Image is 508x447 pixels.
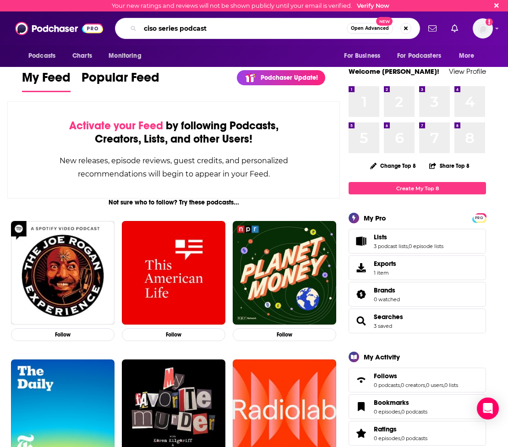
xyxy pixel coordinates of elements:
[374,408,400,415] a: 0 episodes
[347,23,393,34] button: Open AdvancedNew
[261,74,318,82] p: Podchaser Update!
[122,221,225,325] img: This American Life
[459,50,475,62] span: More
[233,221,336,325] img: Planet Money
[374,233,387,241] span: Lists
[351,26,389,31] span: Open Advanced
[82,70,159,91] span: Popular Feed
[400,435,401,441] span: ,
[374,398,427,407] a: Bookmarks
[401,408,427,415] a: 0 podcasts
[374,286,400,294] a: Brands
[408,243,409,249] span: ,
[374,259,396,268] span: Exports
[474,214,485,221] a: PRO
[122,328,225,342] button: Follow
[374,323,392,329] a: 3 saved
[352,288,370,301] a: Brands
[448,21,462,36] a: Show notifications dropdown
[473,18,493,39] button: Show profile menu
[374,243,408,249] a: 3 podcast lists
[22,70,71,92] a: My Feed
[426,382,443,388] a: 0 users
[82,70,159,92] a: Popular Feed
[352,261,370,274] span: Exports
[115,18,420,39] div: Search podcasts, credits, & more...
[112,2,389,9] div: Your new ratings and reviews will not be shown publicly until your email is verified.
[72,50,92,62] span: Charts
[66,47,98,65] a: Charts
[374,425,397,433] span: Ratings
[401,382,425,388] a: 0 creators
[374,286,395,294] span: Brands
[374,382,400,388] a: 0 podcasts
[140,21,347,36] input: Search podcasts, credits, & more...
[374,398,409,407] span: Bookmarks
[233,328,336,342] button: Follow
[352,427,370,440] a: Ratings
[349,282,486,307] span: Brands
[28,50,55,62] span: Podcasts
[486,18,493,26] svg: Email not verified
[425,382,426,388] span: ,
[449,67,486,76] a: View Profile
[453,47,486,65] button: open menu
[376,17,393,26] span: New
[15,20,103,37] img: Podchaser - Follow, Share and Rate Podcasts
[397,50,441,62] span: For Podcasters
[352,374,370,386] a: Follows
[374,233,443,241] a: Lists
[374,313,403,321] a: Searches
[473,18,493,39] span: Logged in as charlottestone
[374,435,400,441] a: 0 episodes
[349,394,486,419] span: Bookmarks
[7,199,340,206] div: Not sure who to follow? Try these podcasts...
[374,296,400,303] a: 0 watched
[22,70,71,91] span: My Feed
[357,2,389,9] a: Verify Now
[374,372,458,380] a: Follows
[109,50,141,62] span: Monitoring
[11,221,115,325] img: The Joe Rogan Experience
[365,160,421,171] button: Change Top 8
[364,214,386,222] div: My Pro
[429,157,470,175] button: Share Top 8
[11,328,115,342] button: Follow
[409,243,443,249] a: 0 episode lists
[425,21,440,36] a: Show notifications dropdown
[391,47,454,65] button: open menu
[477,397,499,419] div: Open Intercom Messenger
[352,400,370,413] a: Bookmarks
[374,372,397,380] span: Follows
[54,154,294,181] div: New releases, episode reviews, guest credits, and personalized recommendations will begin to appe...
[443,382,444,388] span: ,
[401,435,427,441] a: 0 podcasts
[54,119,294,146] div: by following Podcasts, Creators, Lists, and other Users!
[364,353,400,361] div: My Activity
[352,235,370,248] a: Lists
[349,309,486,333] span: Searches
[352,315,370,327] a: Searches
[102,47,153,65] button: open menu
[374,270,396,276] span: 1 item
[344,50,380,62] span: For Business
[400,382,401,388] span: ,
[349,368,486,392] span: Follows
[349,182,486,194] a: Create My Top 8
[374,425,427,433] a: Ratings
[349,67,439,76] a: Welcome [PERSON_NAME]!
[22,47,67,65] button: open menu
[474,215,485,221] span: PRO
[349,421,486,446] span: Ratings
[444,382,458,388] a: 0 lists
[349,255,486,280] a: Exports
[338,47,392,65] button: open menu
[400,408,401,415] span: ,
[473,18,493,39] img: User Profile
